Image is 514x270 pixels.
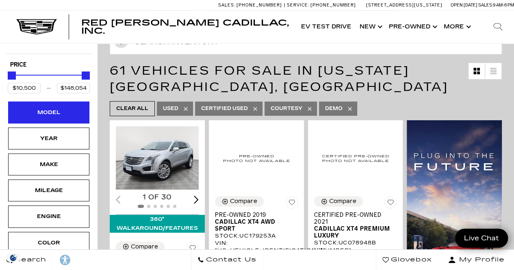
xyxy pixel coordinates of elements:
[460,233,503,243] span: Live Chat
[215,212,292,218] span: Pre-Owned 2019
[376,250,438,270] a: Glovebox
[230,198,257,205] div: Compare
[286,196,298,212] button: Save Vehicle
[82,71,90,80] div: Maximum Price
[163,104,178,114] span: Used
[287,2,309,8] span: Service:
[356,11,385,43] a: New
[297,11,356,43] a: EV Test Drive
[215,232,298,240] div: Stock : UC179253A
[314,212,391,225] span: Certified Pre-Owned 2021
[385,11,440,43] a: Pre-Owned
[116,104,148,114] span: Clear All
[8,127,89,149] div: YearYear
[438,250,514,270] button: Open user profile menu
[314,239,397,246] div: Stock : UC078948B
[28,160,69,169] div: Make
[28,212,69,221] div: Engine
[28,108,69,117] div: Model
[329,198,356,205] div: Compare
[81,19,289,35] a: Red [PERSON_NAME] Cadillac, Inc.
[116,193,199,202] div: 1 of 30
[314,212,397,239] a: Certified Pre-Owned 2021Cadillac XT4 Premium Luxury
[310,2,356,8] span: [PHONE_NUMBER]
[215,196,264,207] button: Compare Vehicle
[314,246,397,261] div: VIN: [US_VEHICLE_IDENTIFICATION_NUMBER]
[478,2,493,8] span: Sales:
[57,83,90,93] input: Maximum
[16,19,57,35] img: Cadillac Dark Logo with Cadillac White Text
[4,253,23,262] section: Click to Open Cookie Consent Modal
[8,232,89,254] div: ColorColor
[13,254,46,266] span: Search
[384,196,397,212] button: Save Vehicle
[314,196,363,207] button: Compare Vehicle
[116,126,200,190] img: 2018 Cadillac XT5 Premium Luxury AWD 1
[218,3,284,7] a: Sales: [PHONE_NUMBER]
[493,2,514,8] span: 9 AM-6 PM
[8,83,41,93] input: Minimum
[215,218,292,232] span: Cadillac XT4 AWD Sport
[314,225,391,239] span: Cadillac XT4 Premium Luxury
[8,71,16,80] div: Minimum Price
[215,126,298,190] img: 2019 Cadillac XT4 AWD Sport
[218,2,235,8] span: Sales:
[325,104,343,114] span: Demo
[8,102,89,123] div: ModelModel
[314,126,397,190] img: 2021 Cadillac XT4 Premium Luxury
[215,240,298,254] div: VIN: [US_VEHICLE_IDENTIFICATION_NUMBER]
[455,229,508,248] a: Live Chat
[201,104,248,114] span: Certified Used
[440,11,473,43] button: More
[116,126,200,190] div: 1 / 2
[456,254,505,266] span: My Profile
[204,254,256,266] span: Contact Us
[8,179,89,201] div: MileageMileage
[116,242,165,252] button: Compare Vehicle
[8,153,89,175] div: MakeMake
[451,2,477,8] span: Open [DATE]
[4,253,23,262] img: Opt-Out Icon
[366,2,442,8] a: [STREET_ADDRESS][US_STATE]
[236,2,282,8] span: [PHONE_NUMBER]
[10,61,87,69] h5: Price
[28,186,69,195] div: Mileage
[8,69,90,93] div: Price
[284,3,358,7] a: Service: [PHONE_NUMBER]
[110,63,448,94] span: 61 Vehicles for Sale in [US_STATE][GEOGRAPHIC_DATA], [GEOGRAPHIC_DATA]
[194,196,199,203] div: Next slide
[271,104,302,114] span: Courtesy
[110,215,205,233] div: 360° WalkAround/Features
[191,250,263,270] a: Contact Us
[28,238,69,247] div: Color
[8,205,89,227] div: EngineEngine
[131,243,158,251] div: Compare
[215,212,298,232] a: Pre-Owned 2019Cadillac XT4 AWD Sport
[187,242,199,257] button: Save Vehicle
[28,134,69,143] div: Year
[389,254,432,266] span: Glovebox
[81,18,289,36] span: Red [PERSON_NAME] Cadillac, Inc.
